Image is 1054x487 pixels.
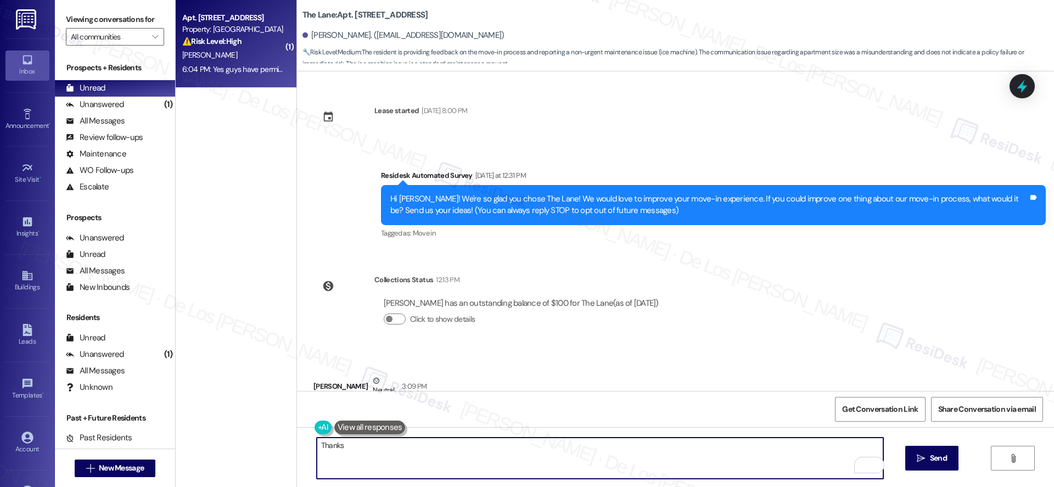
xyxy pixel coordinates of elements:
[66,181,109,193] div: Escalate
[66,132,143,143] div: Review follow-ups
[182,36,242,46] strong: ⚠️ Risk Level: High
[161,96,175,113] div: (1)
[66,265,125,277] div: All Messages
[5,212,49,242] a: Insights •
[182,24,284,35] div: Property: [GEOGRAPHIC_DATA]
[5,51,49,80] a: Inbox
[66,332,105,344] div: Unread
[374,274,433,286] div: Collections Status
[66,148,126,160] div: Maintenance
[71,28,147,46] input: All communities
[410,314,475,325] label: Click to show details
[66,82,105,94] div: Unread
[302,48,361,57] strong: 🔧 Risk Level: Medium
[390,193,1028,217] div: Hi [PERSON_NAME]! We're so glad you chose The Lane! We would love to improve your move-in experie...
[317,438,883,479] textarea: To enrich screen reader interactions, please activate Accessibility in Grammarly extension settings
[66,365,125,377] div: All Messages
[399,380,427,392] div: 3:09 PM
[5,321,49,350] a: Leads
[86,464,94,473] i: 
[66,282,130,293] div: New Inbounds
[55,212,175,223] div: Prospects
[905,446,958,471] button: Send
[38,228,40,236] span: •
[161,346,175,363] div: (1)
[66,165,133,176] div: WO Follow-ups
[182,64,1046,74] div: 6:04 PM: Yes guys have permission to enter my apartment! We also have had a bit of a bug issue as...
[66,99,124,110] div: Unanswered
[66,249,105,260] div: Unread
[302,47,1054,70] span: : The resident is providing feedback on the move-in process and reporting a non-urgent maintenanc...
[182,12,284,24] div: Apt. [STREET_ADDRESS]
[75,460,156,477] button: New Message
[5,428,49,458] a: Account
[930,452,947,464] span: Send
[413,228,435,238] span: Move in
[55,312,175,323] div: Residents
[938,404,1036,415] span: Share Conversation via email
[152,32,158,41] i: 
[66,232,124,244] div: Unanswered
[835,397,925,422] button: Get Conversation Link
[66,11,164,28] label: Viewing conversations for
[66,349,124,360] div: Unanswered
[5,374,49,404] a: Templates •
[842,404,918,415] span: Get Conversation Link
[302,30,504,41] div: [PERSON_NAME]. ([EMAIL_ADDRESS][DOMAIN_NAME])
[49,120,51,128] span: •
[313,375,978,402] div: [PERSON_NAME]
[40,174,41,182] span: •
[42,390,44,398] span: •
[419,105,467,116] div: [DATE] 8:00 PM
[371,375,396,398] div: Neutral
[917,454,925,463] i: 
[381,170,1046,185] div: Residesk Automated Survey
[5,266,49,296] a: Buildings
[182,50,237,60] span: [PERSON_NAME]
[302,9,428,21] b: The Lane: Apt. [STREET_ADDRESS]
[66,432,132,444] div: Past Residents
[55,62,175,74] div: Prospects + Residents
[66,382,113,393] div: Unknown
[931,397,1043,422] button: Share Conversation via email
[384,298,659,309] div: [PERSON_NAME] has an outstanding balance of $100 for The Lane (as of [DATE])
[99,462,144,474] span: New Message
[381,225,1046,241] div: Tagged as:
[1009,454,1017,463] i: 
[16,9,38,30] img: ResiDesk Logo
[5,159,49,188] a: Site Visit •
[55,412,175,424] div: Past + Future Residents
[433,274,459,286] div: 12:13 PM
[374,105,419,116] div: Lease started
[473,170,526,181] div: [DATE] at 12:31 PM
[66,115,125,127] div: All Messages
